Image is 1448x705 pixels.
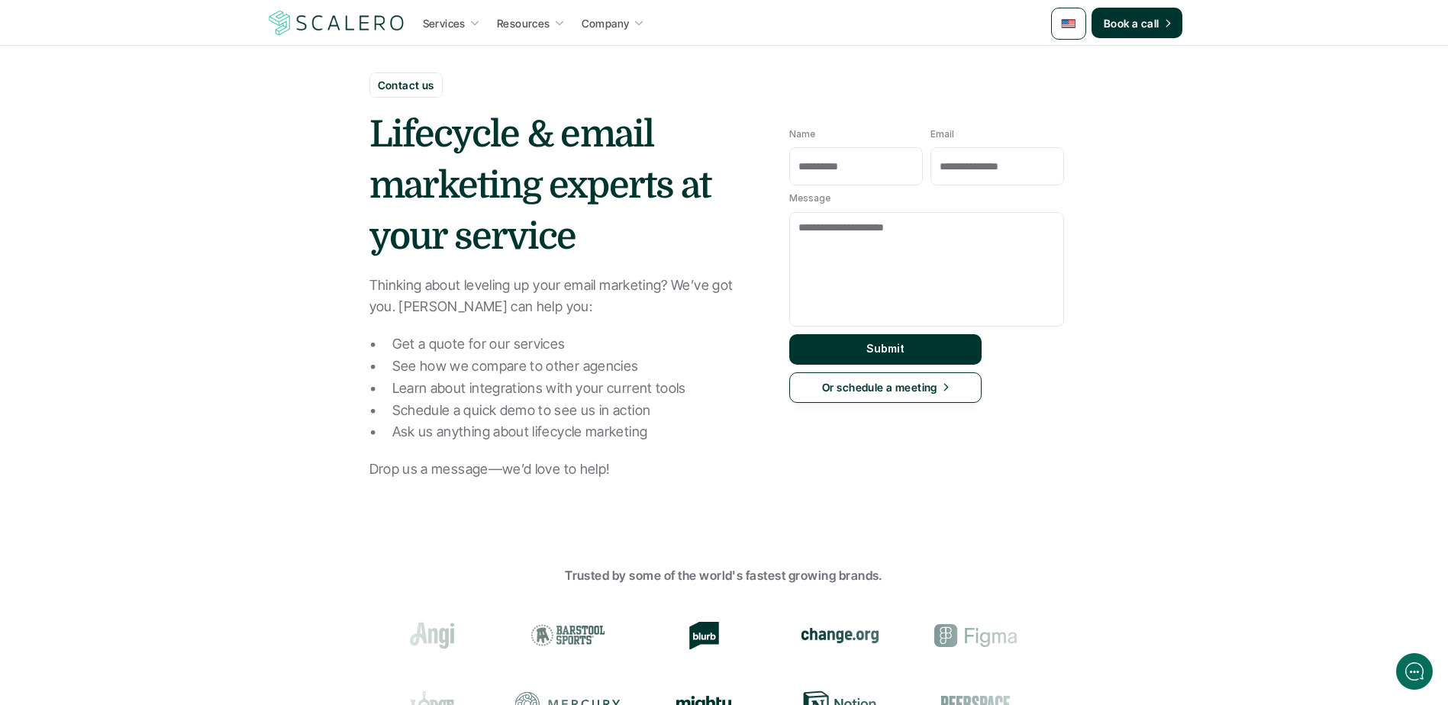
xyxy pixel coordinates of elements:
p: Schedule a quick demo to see us in action [392,400,751,422]
p: Get a quote for our services [392,333,751,356]
button: New conversation [24,202,282,233]
input: Name [789,147,923,185]
iframe: gist-messenger-bubble-iframe [1396,653,1433,690]
h2: Let us know if we can help with lifecycle marketing. [23,101,282,175]
p: Ask us anything about lifecycle marketing [392,421,751,443]
span: We run on Gist [127,533,193,543]
img: Scalero company logotype [266,8,407,37]
p: Submit [866,343,905,356]
span: New conversation [98,211,183,224]
p: Company [582,15,630,31]
p: See how we compare to other agencies [392,356,751,378]
textarea: Message [789,212,1064,327]
p: Contact us [378,77,434,93]
p: Name [789,129,815,140]
p: Resources [497,15,550,31]
p: Learn about integrations with your current tools [392,378,751,400]
p: Services [423,15,466,31]
a: Book a call [1092,8,1182,38]
p: Thinking about leveling up your email marketing? We’ve got you. [PERSON_NAME] can help you: [369,275,751,319]
input: Email [930,147,1064,185]
p: Message [789,193,830,204]
h1: Hi! Welcome to [GEOGRAPHIC_DATA]. [23,74,282,98]
img: 🇺🇸 [1061,16,1076,31]
h1: Lifecycle & email marketing experts at your service [369,109,751,263]
p: Email [930,129,954,140]
p: Drop us a message—we’d love to help! [369,459,751,481]
p: Or schedule a meeting [822,379,937,395]
button: Submit [789,334,982,365]
a: Or schedule a meeting [789,372,982,403]
a: Scalero company logotype [266,9,407,37]
p: Trusted by some of the world's fastest growing brands. [278,566,1171,586]
p: Book a call [1104,15,1159,31]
